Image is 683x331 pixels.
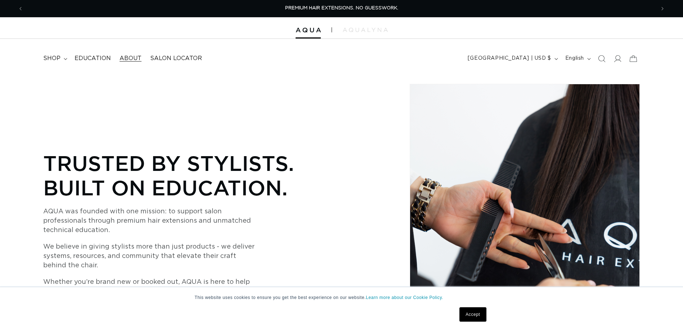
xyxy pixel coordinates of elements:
[39,50,70,67] summary: shop
[43,277,259,296] p: Whether you’re brand new or booked out, AQUA is here to help you grow.
[594,51,610,67] summary: Search
[296,28,321,33] img: Aqua Hair Extensions
[75,55,111,62] span: Education
[561,52,594,65] button: English
[120,55,141,62] span: About
[463,52,561,65] button: [GEOGRAPHIC_DATA] | USD $
[565,55,584,62] span: English
[195,294,489,301] p: This website uses cookies to ensure you get the best experience on our website.
[43,55,60,62] span: shop
[150,55,202,62] span: Salon Locator
[343,28,388,32] img: aqualyna.com
[468,55,551,62] span: [GEOGRAPHIC_DATA] | USD $
[285,6,398,10] span: PREMIUM HAIR EXTENSIONS. NO GUESSWORK.
[655,2,670,15] button: Next announcement
[115,50,146,67] a: About
[366,295,443,300] a: Learn more about our Cookie Policy.
[13,2,28,15] button: Previous announcement
[459,307,486,322] a: Accept
[43,207,259,235] p: AQUA was founded with one mission: to support salon professionals through premium hair extensions...
[70,50,115,67] a: Education
[43,242,259,270] p: We believe in giving stylists more than just products - we deliver systems, resources, and commun...
[43,151,317,200] p: Trusted by Stylists. Built on Education.
[146,50,206,67] a: Salon Locator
